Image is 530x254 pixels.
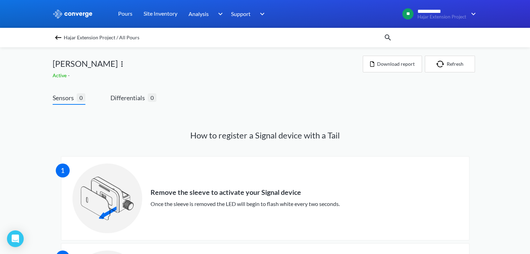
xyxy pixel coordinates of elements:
[231,9,251,18] span: Support
[363,56,422,72] button: Download report
[425,56,475,72] button: Refresh
[53,72,68,78] span: Active
[118,60,126,68] img: more.svg
[384,33,392,42] img: icon-search.svg
[54,33,62,42] img: backspace.svg
[7,230,24,247] div: Open Intercom Messenger
[64,33,139,42] span: Hajar Extension Project / All Pours
[56,164,70,177] div: 1
[436,61,447,68] img: icon-refresh.svg
[370,61,374,67] img: icon-file.svg
[148,93,156,102] span: 0
[53,57,118,70] span: [PERSON_NAME]
[255,10,267,18] img: downArrow.svg
[110,93,148,103] span: Differentials
[151,199,340,208] div: Once the sleeve is removed the LED will begin to flash white every two seconds.
[72,164,142,233] img: 1-signal-sleeve-removal-info@3x.png
[417,14,467,19] span: Hajar Extension Project
[189,9,209,18] span: Analysis
[53,93,77,103] span: Sensors
[151,188,340,197] div: Remove the sleeve to activate your Signal device
[213,10,224,18] img: downArrow.svg
[53,9,93,18] img: logo_ewhite.svg
[77,93,85,102] span: 0
[68,72,71,78] span: -
[53,130,478,141] h1: How to register a Signal device with a Tail
[467,10,478,18] img: downArrow.svg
